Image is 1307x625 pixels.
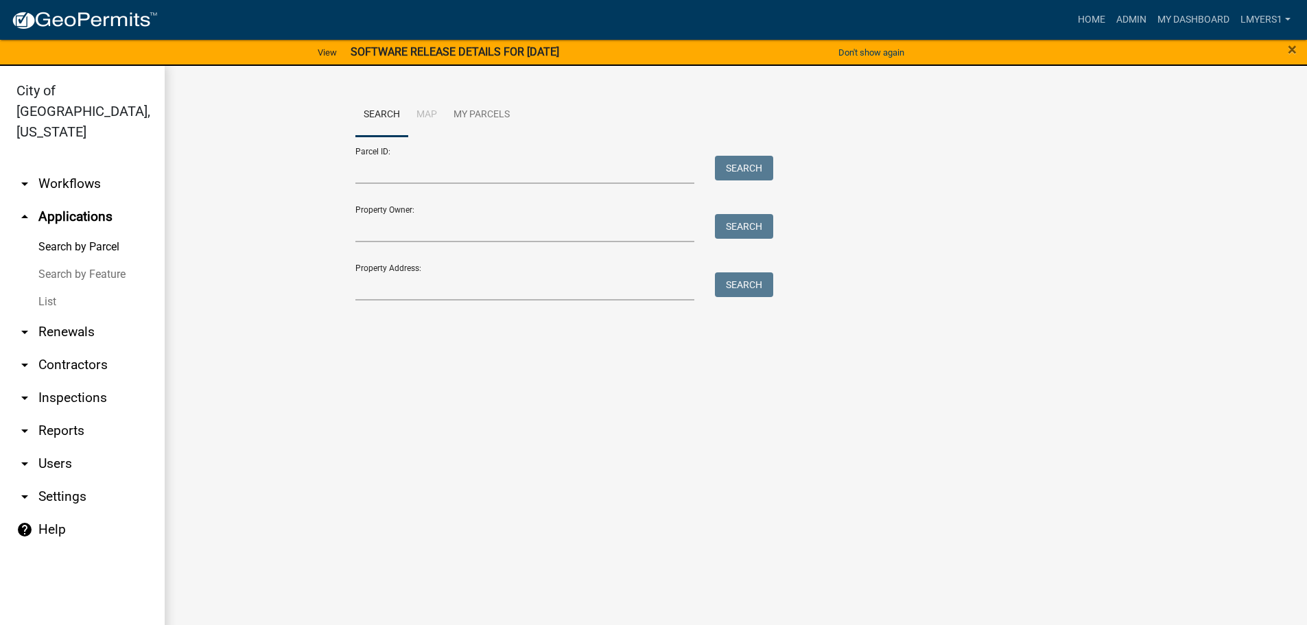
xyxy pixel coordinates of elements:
a: View [312,41,342,64]
i: arrow_drop_down [16,357,33,373]
a: Home [1072,7,1111,33]
i: arrow_drop_down [16,324,33,340]
a: lmyers1 [1235,7,1296,33]
a: Search [355,93,408,137]
button: Search [715,272,773,297]
i: arrow_drop_down [16,423,33,439]
i: arrow_drop_down [16,390,33,406]
button: Search [715,214,773,239]
i: arrow_drop_down [16,488,33,505]
strong: SOFTWARE RELEASE DETAILS FOR [DATE] [351,45,559,58]
i: arrow_drop_down [16,456,33,472]
a: Admin [1111,7,1152,33]
i: arrow_drop_up [16,209,33,225]
button: Close [1288,41,1297,58]
button: Search [715,156,773,180]
span: × [1288,40,1297,59]
a: My Parcels [445,93,518,137]
button: Don't show again [833,41,910,64]
i: arrow_drop_down [16,176,33,192]
i: help [16,521,33,538]
a: My Dashboard [1152,7,1235,33]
